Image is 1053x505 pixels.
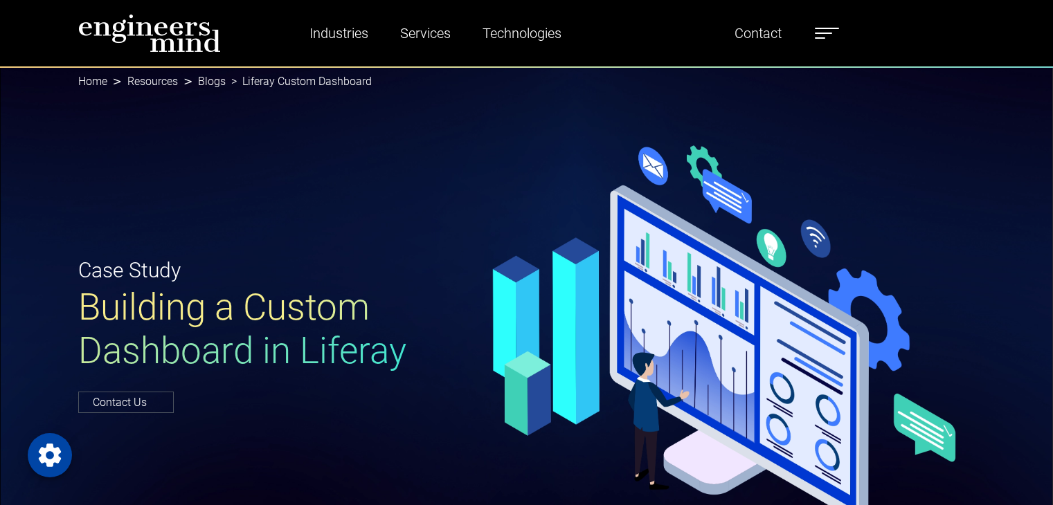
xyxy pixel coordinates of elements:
[127,75,178,88] a: Resources
[395,17,456,49] a: Services
[304,17,374,49] a: Industries
[78,286,406,373] span: Building a Custom Dashboard in Liferay
[78,255,519,286] p: Case Study
[78,66,975,97] nav: breadcrumb
[729,17,787,49] a: Contact
[78,75,107,88] a: Home
[78,392,174,413] a: Contact Us
[477,17,567,49] a: Technologies
[78,14,221,53] img: logo
[198,75,226,88] a: Blogs
[226,73,372,90] li: Liferay Custom Dashboard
